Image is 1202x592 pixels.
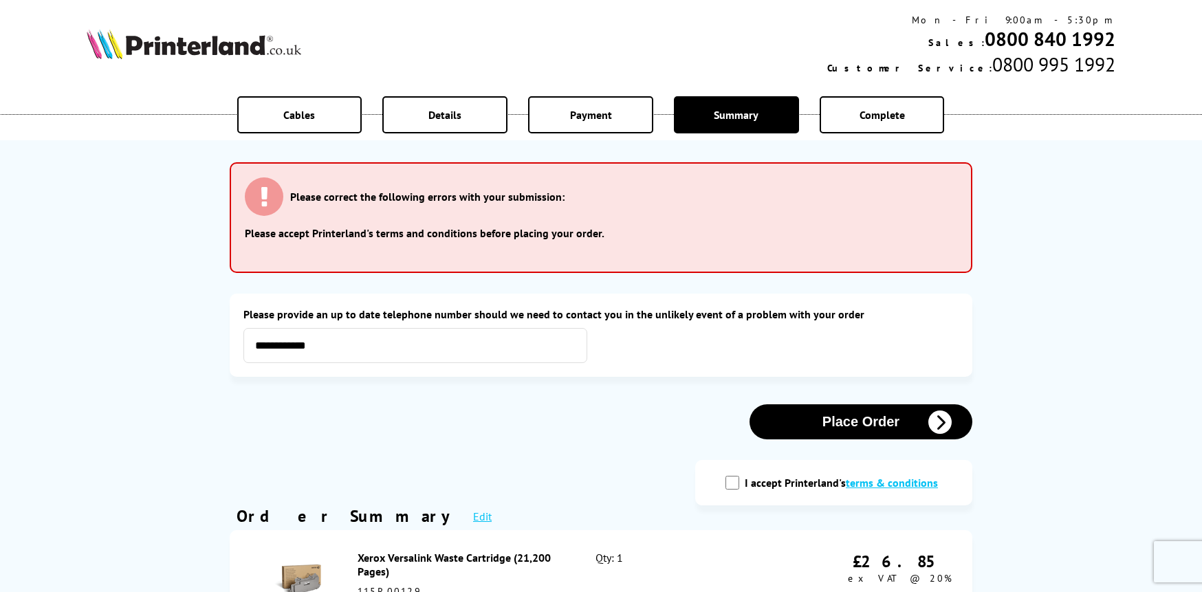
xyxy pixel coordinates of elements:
div: £26.85 [848,551,952,572]
div: Xerox Versalink Waste Cartridge (21,200 Pages) [358,551,565,578]
li: Please accept Printerland's terms and conditions before placing your order. [245,226,957,240]
label: Please provide an up to date telephone number should we need to contact you in the unlikely event... [243,307,959,321]
span: Cables [283,108,315,122]
span: ex VAT @ 20% [848,572,952,584]
span: Customer Service: [827,62,992,74]
h3: Please correct the following errors with your submission: [290,190,565,204]
span: Complete [860,108,905,122]
a: 0800 840 1992 [985,26,1115,52]
button: Place Order [750,404,972,439]
a: Edit [473,509,492,523]
span: Sales: [928,36,985,49]
span: 0800 995 1992 [992,52,1115,77]
div: Order Summary [237,505,459,527]
label: I accept Printerland's [745,476,945,490]
div: Mon - Fri 9:00am - 5:30pm [827,14,1115,26]
span: Details [428,108,461,122]
span: Payment [570,108,612,122]
a: modal_tc [846,476,938,490]
span: Summary [714,108,758,122]
img: Printerland Logo [87,29,301,59]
